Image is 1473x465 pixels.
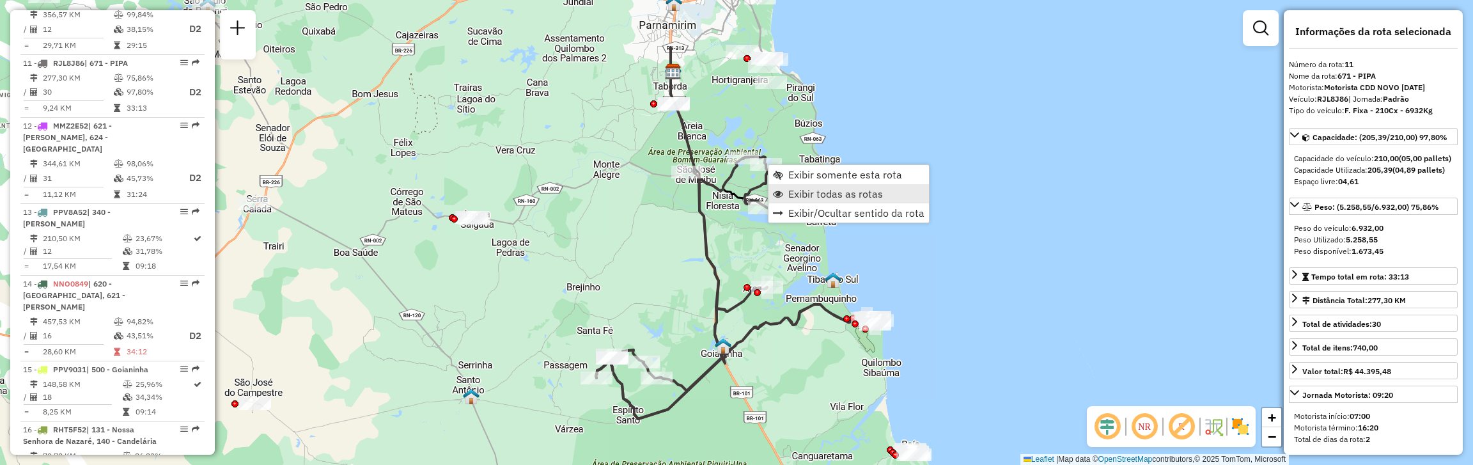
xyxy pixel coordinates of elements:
strong: 205,39 [1368,165,1392,175]
td: 25,96% [135,378,192,391]
td: 98,06% [126,157,177,170]
td: 38,15% [126,21,177,37]
p: D2 [178,171,201,185]
td: / [23,84,29,100]
i: % de utilização do peso [123,235,132,242]
span: + [1268,409,1276,425]
em: Opções [180,122,188,129]
div: Atividade não roteirizada - DONA MARIA FOOD CASE [726,45,758,58]
li: Exibir somente esta rota [768,165,929,184]
div: Jornada Motorista: 09:20 [1289,406,1458,450]
strong: 11 [1344,59,1353,69]
td: 356,57 KM [42,8,113,21]
i: % de utilização da cubagem [114,26,123,33]
div: Capacidade Utilizada: [1294,164,1453,176]
i: Total de Atividades [30,332,38,340]
span: | Jornada: [1348,94,1409,104]
span: 12 - [23,121,112,154]
span: Total de atividades: [1302,319,1381,329]
strong: R$ 44.395,48 [1343,366,1391,376]
strong: (04,89 pallets) [1392,165,1445,175]
img: Fluxo de ruas [1203,416,1224,437]
td: 33:13 [126,102,177,114]
div: Atividade não roteirizada - DNL MERC GOIANO [748,60,780,73]
span: Exibir somente esta rota [788,169,902,180]
i: % de utilização do peso [114,11,123,19]
li: Exibir todas as rotas [768,184,929,203]
span: | 500 - Goianinha [86,365,148,374]
div: Atividade não roteirizada - MERCADINHO SAO JOSE [896,448,928,461]
h4: Informações da rota selecionada [1289,26,1458,38]
span: PPV8A52 [53,207,87,217]
i: Tempo total em rota [114,42,120,49]
em: Opções [180,365,188,373]
td: = [23,260,29,272]
span: Peso: (5.258,55/6.932,00) 75,86% [1314,202,1439,212]
span: | 131 - Nossa Senhora de Nazaré, 140 - Candelária [23,425,157,446]
span: RHT5F52 [53,425,86,434]
div: Peso disponível: [1294,246,1453,257]
p: D2 [178,329,201,343]
td: 12 [42,245,122,258]
i: Total de Atividades [30,248,38,255]
div: Atividade não roteirizada - SUPERMERCADO DOIS IR [239,397,271,410]
i: % de utilização da cubagem [114,88,123,96]
td: = [23,39,29,52]
i: Rota otimizada [194,381,201,388]
em: Rota exportada [192,365,199,373]
em: Rota exportada [192,122,199,129]
td: 11,12 KM [42,188,113,201]
img: CDD Natal Novo [665,63,682,80]
td: = [23,406,29,418]
span: 15 - [23,365,148,374]
div: Peso Utilizado: [1294,234,1453,246]
i: Total de Atividades [30,26,38,33]
span: Exibir todas as rotas [788,189,883,199]
em: Opções [180,208,188,216]
strong: RJL8J86 [1317,94,1348,104]
span: Exibir/Ocultar sentido da rota [788,208,924,218]
div: Motorista término: [1294,422,1453,434]
span: 14 - [23,279,125,311]
div: Jornada Motorista: 09:20 [1302,390,1393,401]
td: 28,60 KM [42,345,113,358]
div: Motorista: [1289,82,1458,93]
div: Motorista início: [1294,411,1453,422]
li: Exibir/Ocultar sentido da rota [768,203,929,223]
td: 16 [42,328,113,344]
td: 30 [42,84,113,100]
i: % de utilização da cubagem [123,248,132,255]
strong: 5.258,55 [1346,235,1378,244]
div: Capacidade do veículo: [1294,153,1453,164]
a: Total de atividades:30 [1289,315,1458,332]
span: Ocultar NR [1129,411,1160,442]
td: 23,67% [135,232,192,245]
span: RJL8J86 [53,58,84,68]
a: Exibir filtros [1248,15,1274,41]
td: = [23,188,29,201]
strong: 2 [1366,434,1370,444]
div: Atividade não roteirizada - MELHOR CONVENIeNCIA [658,97,690,110]
span: | 621 - [PERSON_NAME], 624 - [GEOGRAPHIC_DATA] [23,121,112,154]
td: / [23,391,29,404]
a: Tempo total em rota: 33:13 [1289,267,1458,285]
div: Map data © contributors,© 2025 TomTom, Microsoft [1020,454,1289,465]
div: Atividade não roteirizada - MERC DO NETO [238,197,270,210]
i: % de utilização da cubagem [114,175,123,182]
div: Atividade não roteirizada - Deposito Central Das [894,443,926,456]
div: Atividade não roteirizada - VIP DISTRIBUIDORA [455,211,487,224]
a: Peso: (5.258,55/6.932,00) 75,86% [1289,198,1458,215]
td: 34:12 [126,345,177,358]
div: Distância Total: [1302,295,1406,306]
td: 45,73% [126,170,177,186]
strong: Motorista CDD NOVO [DATE] [1324,83,1425,92]
div: Peso: (5.258,55/6.932,00) 75,86% [1289,217,1458,262]
div: Atividade não roteirizada - JAVA MARIA XAVIER DO [458,212,490,225]
i: % de utilização do peso [114,160,123,168]
em: Rota exportada [192,208,199,216]
i: % de utilização da cubagem [114,332,123,340]
td: 8,25 KM [42,406,122,418]
strong: 1.673,45 [1352,246,1383,256]
i: Distância Total [30,318,38,326]
a: Zoom in [1262,408,1281,427]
